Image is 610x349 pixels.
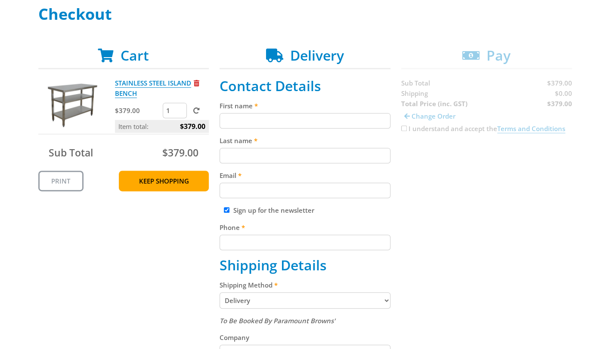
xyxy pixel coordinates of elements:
[290,46,344,64] span: Delivery
[46,78,98,129] img: STAINLESS STEEL ISLAND BENCH
[220,148,390,163] input: Please enter your last name.
[115,79,191,98] a: STAINLESS STEEL ISLAND BENCH
[233,206,314,214] label: Sign up for the newsletter
[162,146,198,159] span: $379.00
[220,170,390,181] label: Email
[220,113,390,129] input: Please enter your first name.
[220,101,390,111] label: First name
[220,292,390,309] select: Please select a shipping method.
[121,46,149,64] span: Cart
[49,146,93,159] span: Sub Total
[220,316,335,325] em: To Be Booked By Paramount Browns'
[220,78,390,94] h2: Contact Details
[220,332,390,343] label: Company
[220,135,390,146] label: Last name
[220,183,390,198] input: Please enter your email address.
[38,171,84,191] a: Print
[38,6,572,23] h1: Checkout
[220,222,390,233] label: Phone
[220,257,390,273] h2: Shipping Details
[115,105,161,116] p: $379.00
[180,120,205,133] span: $379.00
[194,79,199,87] a: Remove from cart
[115,120,209,133] p: Item total:
[220,235,390,250] input: Please enter your telephone number.
[220,280,390,290] label: Shipping Method
[119,171,209,191] a: Keep Shopping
